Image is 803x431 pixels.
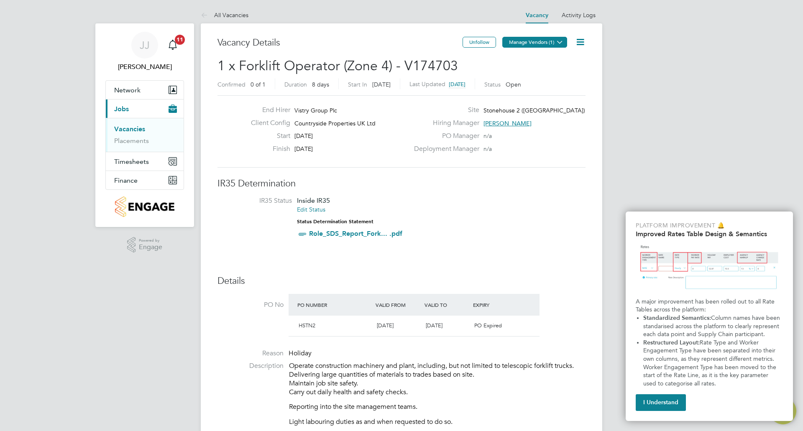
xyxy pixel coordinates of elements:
[562,11,596,19] a: Activity Logs
[643,339,778,387] span: Rate Type and Worker Engagement Type have been separated into their own columns, as they represen...
[636,230,783,238] h2: Improved Rates Table Design & Semantics
[201,11,248,19] a: All Vacancies
[471,297,520,312] div: Expiry
[643,339,700,346] strong: Restructured Layout:
[636,298,783,314] p: A major improvement has been rolled out to all Rate Tables across the platform:
[114,105,129,113] span: Jobs
[284,81,307,88] label: Duration
[483,145,492,153] span: n/a
[526,12,548,19] a: Vacancy
[105,62,184,72] span: Joanna Jones
[289,362,586,396] p: Operate construction machinery and plant, including, but not limited to telescopic forklift truck...
[115,196,174,217] img: countryside-properties-logo-retina.png
[294,107,337,114] span: Vistry Group Plc
[643,314,782,338] span: Column names have been standarised across the platform to clearly represent each data point and S...
[297,206,325,213] a: Edit Status
[217,178,586,190] h3: IR35 Determination
[463,37,496,48] button: Unfollow
[373,297,422,312] div: Valid From
[295,297,373,312] div: PO Number
[409,145,479,153] label: Deployment Manager
[297,196,330,204] span: Inside IR35
[175,35,185,45] span: 11
[372,81,391,88] span: [DATE]
[409,132,479,140] label: PO Manager
[422,297,471,312] div: Valid To
[217,362,284,370] label: Description
[484,81,501,88] label: Status
[139,237,162,244] span: Powered by
[409,80,445,88] label: Last Updated
[217,81,246,88] label: Confirmed
[289,349,312,357] span: Holiday
[217,275,586,287] h3: Details
[474,322,502,329] span: PO Expired
[636,241,783,294] img: Updated Rates Table Design & Semantics
[483,107,585,114] span: Stonehouse 2 ([GEOGRAPHIC_DATA])
[299,322,315,329] span: HSTN2
[114,176,138,184] span: Finance
[483,120,532,127] span: [PERSON_NAME]
[483,132,492,140] span: n/a
[409,119,479,128] label: Hiring Manager
[217,37,463,49] h3: Vacancy Details
[105,32,184,72] a: Go to account details
[502,37,567,48] button: Manage Vendors (1)
[289,418,586,426] p: Light labouring duties as and when requested to do so.
[244,106,290,115] label: End Hirer
[449,81,465,88] span: [DATE]
[114,86,141,94] span: Network
[139,244,162,251] span: Engage
[217,58,458,74] span: 1 x Forklift Operator (Zone 4) - V174703
[217,301,284,309] label: PO No
[244,132,290,140] label: Start
[297,219,373,224] strong: Status Determination Statement
[426,322,442,329] span: [DATE]
[636,222,783,230] p: Platform Improvement 🔔
[114,137,149,145] a: Placements
[105,196,184,217] a: Go to home page
[312,81,329,88] span: 8 days
[95,23,194,227] nav: Main navigation
[244,119,290,128] label: Client Config
[114,158,149,166] span: Timesheets
[244,145,290,153] label: Finish
[409,106,479,115] label: Site
[643,314,711,321] strong: Standardized Semantics:
[226,196,292,205] label: IR35 Status
[309,230,402,237] a: Role_SDS_Report_Fork... .pdf
[114,125,145,133] a: Vacancies
[626,212,793,421] div: Improved Rate Table Semantics
[294,120,376,127] span: Countryside Properties UK Ltd
[289,403,586,411] p: Reporting into the site management teams.
[294,145,313,153] span: [DATE]
[217,349,284,358] label: Reason
[251,81,266,88] span: 0 of 1
[377,322,394,329] span: [DATE]
[348,81,367,88] label: Start In
[140,40,150,51] span: JJ
[506,81,521,88] span: Open
[636,394,686,411] button: I Understand
[294,132,313,140] span: [DATE]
